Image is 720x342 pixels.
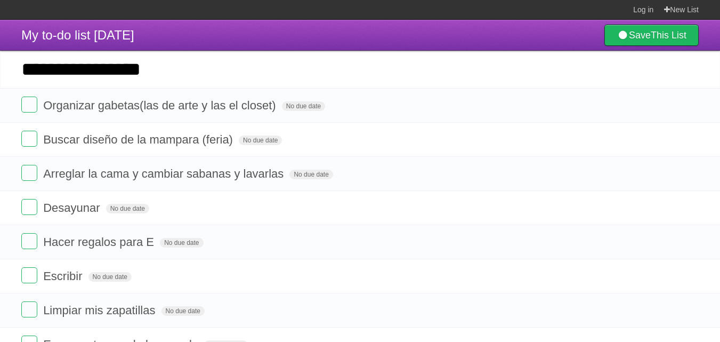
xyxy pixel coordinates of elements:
[21,97,37,113] label: Done
[604,25,699,46] a: SaveThis List
[43,99,279,112] span: Organizar gabetas(las de arte y las el closet)
[651,30,686,41] b: This List
[239,136,282,145] span: No due date
[161,306,205,316] span: No due date
[21,301,37,317] label: Done
[21,199,37,215] label: Done
[160,238,203,248] span: No due date
[21,233,37,249] label: Done
[43,201,102,214] span: Desayunar
[43,167,286,180] span: Arreglar la cama y cambiar sabanas y lavarlas
[282,101,325,111] span: No due date
[43,235,157,249] span: Hacer regalos para E
[106,204,149,213] span: No due date
[88,272,132,282] span: No due date
[21,165,37,181] label: Done
[43,133,236,146] span: Buscar diseño de la mampara (feria)
[21,131,37,147] label: Done
[21,28,134,42] span: My to-do list [DATE]
[43,304,158,317] span: Limpiar mis zapatillas
[289,170,333,179] span: No due date
[21,267,37,283] label: Done
[43,269,85,283] span: Escribir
